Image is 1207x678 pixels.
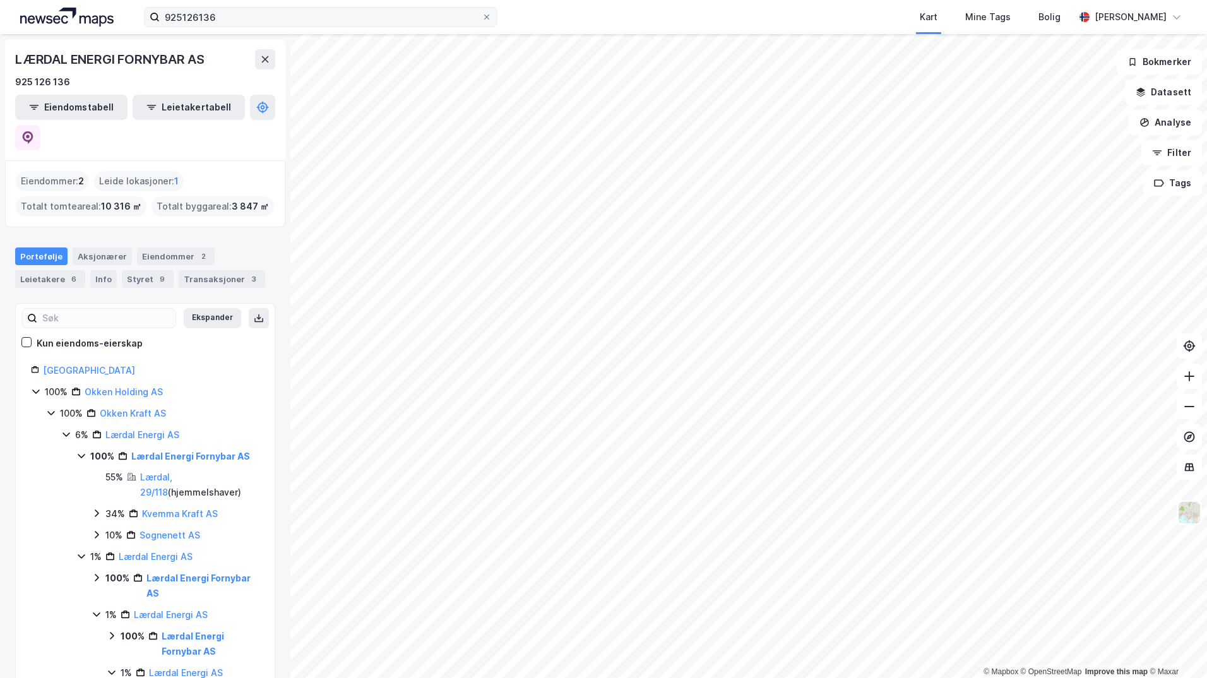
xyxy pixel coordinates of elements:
[149,667,223,678] a: Lærdal Energi AS
[15,74,70,90] div: 925 126 136
[247,273,260,285] div: 3
[119,551,193,562] a: Lærdal Energi AS
[1125,80,1202,105] button: Datasett
[1038,9,1061,25] div: Bolig
[1117,49,1202,74] button: Bokmerker
[101,199,141,214] span: 10 316 ㎡
[15,49,207,69] div: LÆRDAL ENERGI FORNYBAR AS
[1177,501,1201,525] img: Z
[15,95,128,120] button: Eiendomstabell
[105,571,129,586] div: 100%
[1144,617,1207,678] iframe: Chat Widget
[90,270,117,288] div: Info
[43,365,135,376] a: [GEOGRAPHIC_DATA]
[78,174,84,189] span: 2
[105,429,179,440] a: Lærdal Energi AS
[90,449,114,464] div: 100%
[160,8,482,27] input: Søk på adresse, matrikkel, gårdeiere, leietakere eller personer
[105,607,117,622] div: 1%
[15,270,85,288] div: Leietakere
[105,470,123,485] div: 55%
[174,174,179,189] span: 1
[984,667,1018,676] a: Mapbox
[179,270,265,288] div: Transaksjoner
[37,309,175,328] input: Søk
[37,336,143,351] div: Kun eiendoms-eierskap
[1144,617,1207,678] div: Kontrollprogram for chat
[197,250,210,263] div: 2
[100,408,166,419] a: Okken Kraft AS
[1143,170,1202,196] button: Tags
[45,384,68,400] div: 100%
[121,629,145,644] div: 100%
[75,427,88,443] div: 6%
[1095,9,1167,25] div: [PERSON_NAME]
[140,530,200,540] a: Sognenett AS
[133,95,245,120] button: Leietakertabell
[90,549,102,564] div: 1%
[965,9,1011,25] div: Mine Tags
[1141,140,1202,165] button: Filter
[146,573,251,598] a: Lærdal Energi Fornybar AS
[16,196,146,217] div: Totalt tomteareal :
[134,609,208,620] a: Lærdal Energi AS
[122,270,174,288] div: Styret
[94,171,184,191] div: Leide lokasjoner :
[1021,667,1082,676] a: OpenStreetMap
[152,196,274,217] div: Totalt byggareal :
[20,8,114,27] img: logo.a4113a55bc3d86da70a041830d287a7e.svg
[16,171,89,191] div: Eiendommer :
[15,247,68,265] div: Portefølje
[142,508,218,519] a: Kvemma Kraft AS
[232,199,269,214] span: 3 847 ㎡
[140,472,172,497] a: Lærdal, 29/118
[1085,667,1148,676] a: Improve this map
[920,9,937,25] div: Kart
[105,528,122,543] div: 10%
[162,631,224,657] a: Lærdal Energi Fornybar AS
[140,470,259,500] div: ( hjemmelshaver )
[105,506,125,521] div: 34%
[60,406,83,421] div: 100%
[137,247,215,265] div: Eiendommer
[68,273,80,285] div: 6
[1129,110,1202,135] button: Analyse
[131,451,250,461] a: Lærdal Energi Fornybar AS
[156,273,169,285] div: 9
[184,308,241,328] button: Ekspander
[85,386,163,397] a: Okken Holding AS
[73,247,132,265] div: Aksjonærer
